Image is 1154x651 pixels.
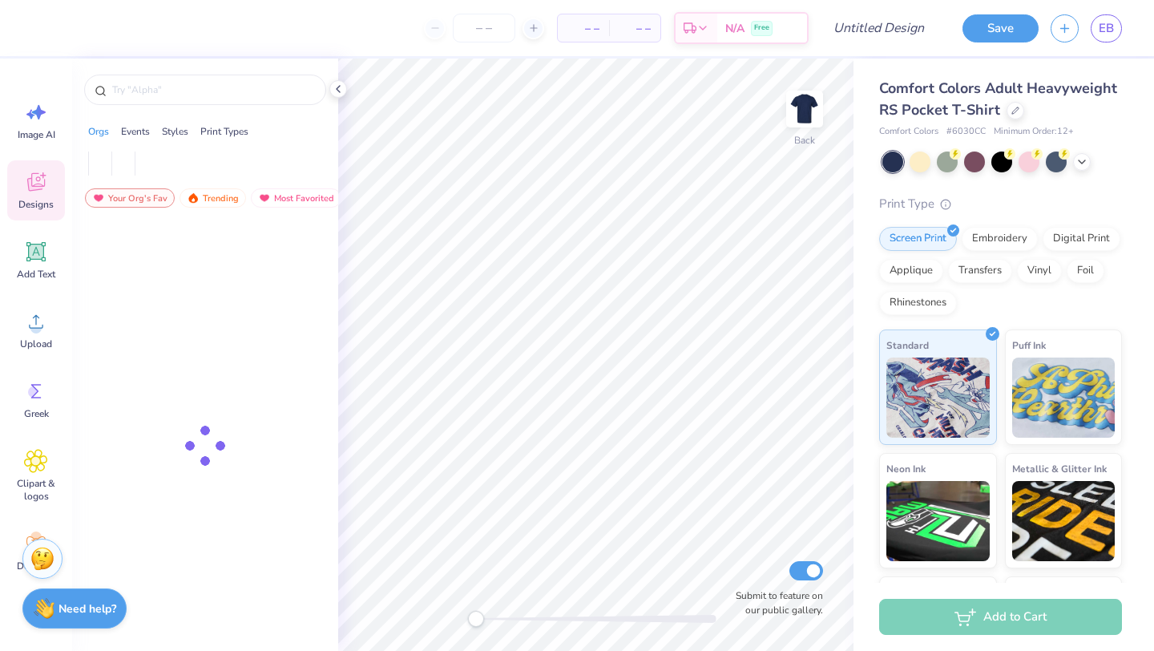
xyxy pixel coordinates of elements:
div: Transfers [948,259,1012,283]
div: Orgs [88,124,109,139]
span: Upload [20,338,52,350]
div: Applique [879,259,943,283]
div: Vinyl [1017,259,1062,283]
span: Comfort Colors [879,125,938,139]
div: Your Org's Fav [85,188,175,208]
span: Neon Ink [886,460,926,477]
div: Back [794,133,815,148]
img: Back [789,93,821,125]
div: Screen Print [879,227,957,251]
span: Free [754,22,769,34]
div: Rhinestones [879,291,957,315]
div: Embroidery [962,227,1038,251]
span: – – [567,20,599,37]
span: EB [1099,19,1114,38]
img: most_fav.gif [258,192,271,204]
img: Standard [886,358,990,438]
strong: Need help? [59,601,116,617]
span: – – [619,20,651,37]
span: Designs [18,198,54,211]
img: Neon Ink [886,481,990,561]
input: Untitled Design [821,12,938,44]
div: Most Favorited [251,188,341,208]
span: Minimum Order: 12 + [994,125,1074,139]
span: Standard [886,337,929,354]
label: Submit to feature on our public gallery. [727,588,823,617]
img: Metallic & Glitter Ink [1012,481,1116,561]
span: Puff Ink [1012,337,1046,354]
div: Digital Print [1043,227,1120,251]
button: Save [962,14,1039,42]
span: # 6030CC [946,125,986,139]
div: Foil [1067,259,1104,283]
span: Clipart & logos [10,477,63,503]
input: Try "Alpha" [111,82,316,98]
div: Accessibility label [468,611,484,627]
img: Puff Ink [1012,358,1116,438]
div: Events [121,124,150,139]
img: most_fav.gif [92,192,105,204]
span: N/A [725,20,744,37]
input: – – [453,14,515,42]
img: trending.gif [187,192,200,204]
span: Add Text [17,268,55,281]
div: Print Type [879,195,1122,213]
div: Print Types [200,124,248,139]
div: Trending [180,188,246,208]
span: Image AI [18,128,55,141]
span: Comfort Colors Adult Heavyweight RS Pocket T-Shirt [879,79,1117,119]
span: Greek [24,407,49,420]
span: Decorate [17,560,55,572]
span: Metallic & Glitter Ink [1012,460,1107,477]
a: EB [1091,14,1122,42]
div: Styles [162,124,188,139]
